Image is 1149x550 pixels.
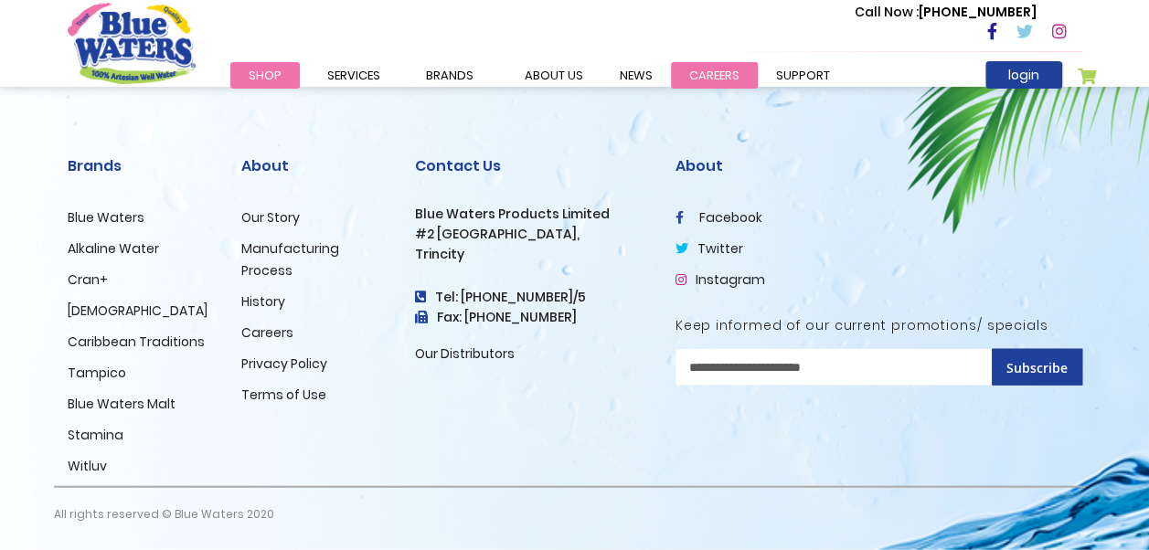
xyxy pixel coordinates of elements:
[676,157,1082,175] h2: About
[415,344,515,363] a: Our Distributors
[855,3,1037,22] p: [PHONE_NUMBER]
[68,301,207,320] a: [DEMOGRAPHIC_DATA]
[68,426,123,444] a: Stamina
[249,67,282,84] span: Shop
[241,323,293,342] a: Careers
[241,386,326,404] a: Terms of Use
[415,290,648,305] h4: Tel: [PHONE_NUMBER]/5
[415,227,648,242] h3: #2 [GEOGRAPHIC_DATA],
[985,61,1062,89] a: login
[855,3,919,21] span: Call Now :
[68,395,176,413] a: Blue Waters Malt
[415,206,648,222] h3: Blue Waters Products Limited
[992,349,1082,386] button: Subscribe
[241,354,327,373] a: Privacy Policy
[676,270,765,289] a: Instagram
[241,239,339,280] a: Manufacturing Process
[68,157,214,175] h2: Brands
[327,67,380,84] span: Services
[68,208,144,227] a: Blue Waters
[671,62,758,89] a: careers
[68,3,196,83] a: store logo
[758,62,848,89] a: support
[415,247,648,262] h3: Trincity
[676,239,743,258] a: twitter
[426,67,473,84] span: Brands
[241,157,388,175] h2: About
[241,208,300,227] a: Our Story
[68,333,205,351] a: Caribbean Traditions
[415,157,648,175] h2: Contact Us
[506,62,601,89] a: about us
[676,318,1082,333] h5: Keep informed of our current promotions/ specials
[68,239,159,258] a: Alkaline Water
[68,457,107,475] a: Witluv
[68,270,108,289] a: Cran+
[415,310,648,325] h3: Fax: [PHONE_NUMBER]
[54,488,274,541] p: All rights reserved © Blue Waters 2020
[241,292,285,311] a: History
[1006,359,1068,376] span: Subscribe
[68,364,126,382] a: Tampico
[676,208,762,227] a: facebook
[601,62,671,89] a: News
